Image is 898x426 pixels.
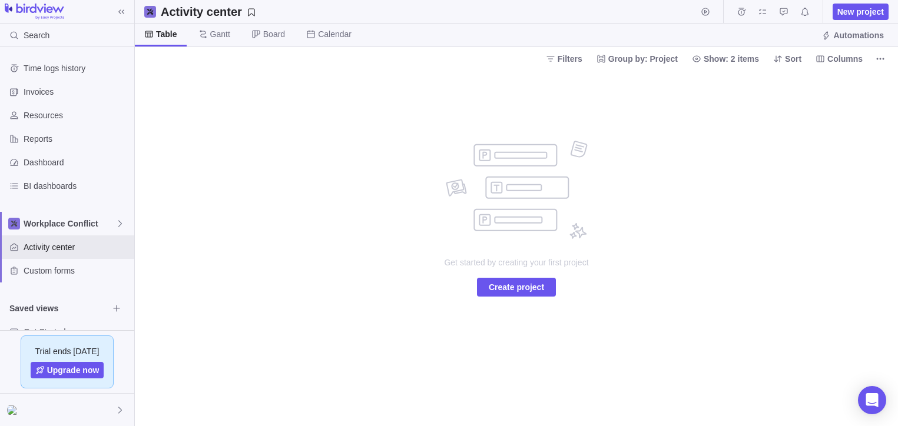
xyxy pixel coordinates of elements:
[24,109,130,121] span: Resources
[776,4,792,20] span: Approval requests
[697,4,714,20] span: Start timer
[817,27,889,44] span: Automations
[318,28,352,40] span: Calendar
[24,133,130,145] span: Reports
[704,53,759,65] span: Show: 2 items
[489,280,544,294] span: Create project
[156,28,177,40] span: Table
[872,51,889,67] span: More actions
[733,4,750,20] span: Time logs
[733,9,750,18] a: Time logs
[7,403,21,417] div: Melaney Reimer
[541,51,587,67] span: Filters
[687,51,764,67] span: Show: 2 items
[399,257,634,268] span: Get started by creating your first project
[797,9,813,18] a: Notifications
[797,4,813,20] span: Notifications
[24,180,130,192] span: BI dashboards
[24,62,130,74] span: Time logs history
[833,4,889,20] span: New project
[24,218,115,229] span: Workplace Conflict
[776,9,792,18] a: Approval requests
[24,157,130,168] span: Dashboard
[7,405,21,415] img: Show
[608,53,678,65] span: Group by: Project
[768,51,806,67] span: Sort
[47,364,100,376] span: Upgrade now
[31,362,104,378] a: Upgrade now
[754,4,771,20] span: My assignments
[24,29,49,41] span: Search
[837,6,884,18] span: New project
[811,51,867,67] span: Columns
[399,70,634,426] div: no data to show
[754,9,771,18] a: My assignments
[24,265,130,277] span: Custom forms
[24,86,130,98] span: Invoices
[592,51,682,67] span: Group by: Project
[833,29,884,41] span: Automations
[24,326,130,338] span: Get Started
[161,4,242,20] h2: Activity center
[558,53,582,65] span: Filters
[156,4,261,20] span: Save your current layout and filters as a View
[5,4,64,20] img: logo
[9,302,108,314] span: Saved views
[858,386,886,414] div: Open Intercom Messenger
[108,300,125,317] span: Browse views
[35,345,100,357] span: Trial ends [DATE]
[785,53,801,65] span: Sort
[477,278,556,297] span: Create project
[263,28,285,40] span: Board
[827,53,863,65] span: Columns
[210,28,230,40] span: Gantt
[24,241,130,253] span: Activity center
